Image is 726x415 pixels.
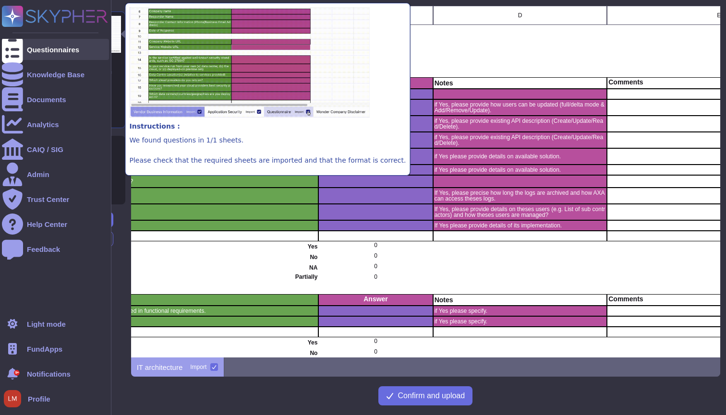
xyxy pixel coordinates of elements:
[130,121,406,131] p: Instructions :
[518,12,522,18] span: D
[434,296,605,303] p: Notes
[319,338,432,344] p: 0
[434,319,605,324] p: if Yes please specify.
[131,6,720,357] div: grid
[27,246,60,253] div: Feedback
[319,349,432,355] p: 0
[398,392,465,400] span: Confirm and upload
[2,388,28,409] button: user
[434,102,605,113] p: if Yes, please provide how users can be updated (full/delta mode & Add/Remove/Update).
[27,320,66,328] div: Light mode
[27,71,85,78] div: Knowledge Base
[319,263,432,269] p: 0
[130,7,370,118] img: instruction
[434,154,605,159] p: if Yes please provide details on available solution.
[27,345,62,353] span: FundApps
[27,46,79,53] div: Questionnaires
[2,189,109,210] a: Trust Center
[378,386,472,405] button: Confirm and upload
[434,308,605,314] p: if Yes please specify.
[2,213,109,235] a: Help Center
[320,296,431,302] p: Answer
[434,118,605,130] p: if Yes, please provide existing API description (Create/Update/Read/Delete).
[27,146,63,153] div: CAIQ / SIG
[434,80,605,86] p: Notes
[137,364,183,371] p: IT architecture
[434,223,605,228] p: If Yes please provide details of its implementation.
[130,135,406,166] p: We found questions in 1/1 sheets. Please check that the required sheets are imported and that the...
[27,96,66,103] div: Documents
[27,171,49,178] div: Admin
[434,190,605,202] p: If Yes, please precise how long the logs are archived and how AXA can access theses logs.
[2,114,109,135] a: Analytics
[434,167,605,173] p: if Yes please provide details on available solution.
[27,121,59,128] div: Analytics
[717,12,721,18] span: E
[434,206,605,218] p: If Yes, please provide details on theses users (e.g. List of sub contractors) and how theses user...
[434,134,605,146] p: if Yes, please provide existing API description (Create/Update/Read/Delete).
[27,196,69,203] div: Trust Center
[2,64,109,85] a: Knowledge Base
[2,89,109,110] a: Documents
[319,274,432,280] p: 0
[2,238,109,260] a: Feedback
[320,79,431,85] p: Answer
[4,390,21,407] img: user
[319,242,432,248] p: 0
[2,164,109,185] a: Admin
[28,395,50,403] span: Profile
[2,139,109,160] a: CAIQ / SIG
[2,39,109,60] a: Questionnaires
[27,370,71,378] span: Notifications
[190,364,206,370] div: Import
[27,221,67,228] div: Help Center
[14,370,20,376] div: 9+
[319,253,432,259] p: 0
